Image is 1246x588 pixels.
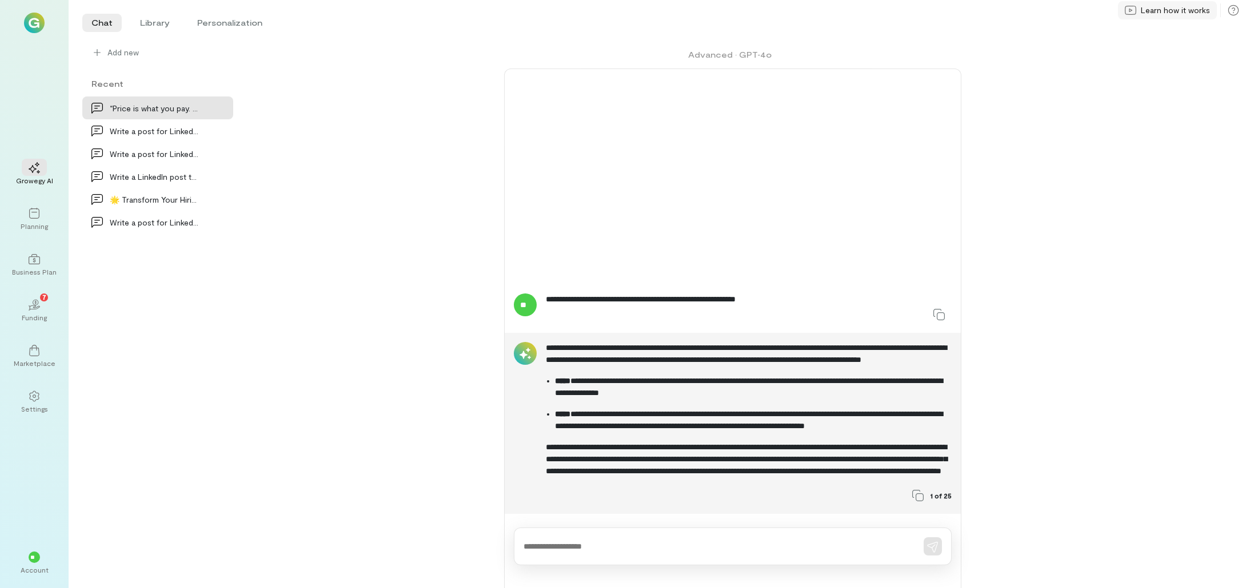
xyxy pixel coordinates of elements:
div: Write a LinkedIn post to generate interest in Rec… [110,171,199,183]
div: 🌟 Transform Your Hiring Strategy with Recruitmen… [110,194,199,206]
div: Write a post for LinkedIn to generate interest in… [110,216,199,228]
a: Business Plan [14,244,55,285]
a: Settings [14,381,55,422]
div: Business Plan [12,267,57,276]
div: Write a post for LinkedIn to generate interest in… [110,148,199,160]
span: 1 of 25 [930,491,952,500]
div: Marketplace [14,359,55,368]
a: Growegy AI [14,153,55,194]
li: Library [131,14,179,32]
div: Growegy AI [16,176,53,185]
div: “Price is what you pay. Value is what you get.” -… [110,102,199,114]
div: Account [21,565,49,574]
div: Write a post for LinkedIn to generate interest in… [110,125,199,137]
span: 7 [42,292,46,302]
div: Funding [22,313,47,322]
span: Learn how it works [1141,5,1210,16]
div: Settings [21,404,48,413]
li: Personalization [188,14,271,32]
a: Planning [14,199,55,240]
span: Add new [107,47,224,58]
a: Marketplace [14,336,55,377]
div: Recent [82,78,233,90]
a: Funding [14,290,55,331]
li: Chat [82,14,122,32]
div: Planning [21,221,48,231]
